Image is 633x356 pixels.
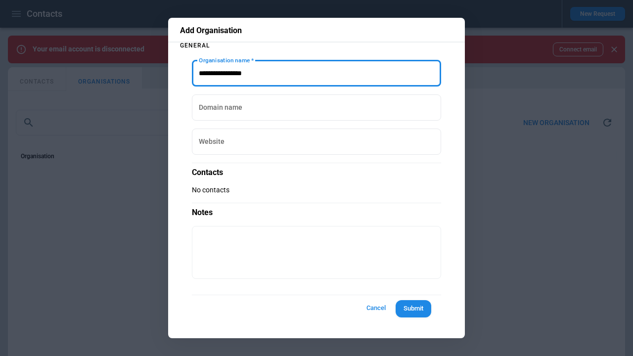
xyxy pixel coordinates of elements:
p: Add Organisation [180,26,453,36]
p: Contacts [192,163,441,178]
label: Organisation name [199,56,254,64]
p: No contacts [192,186,441,194]
button: Submit [396,300,431,317]
button: Cancel [360,299,392,317]
p: Notes [192,203,441,218]
p: General [180,43,453,48]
